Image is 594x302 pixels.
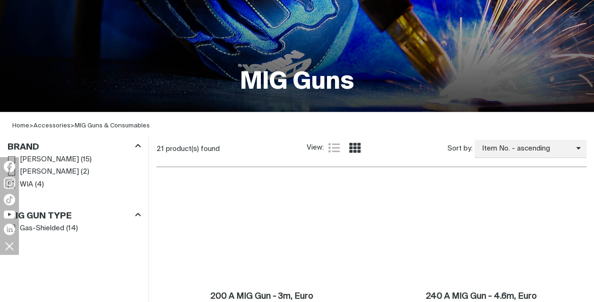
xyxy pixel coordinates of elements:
ul: Brand [8,153,140,191]
span: product(s) found [166,145,220,152]
h2: 240 A MIG Gun - 4.6m, Euro [426,292,537,301]
a: List view [328,142,340,153]
a: Home [12,123,29,129]
h2: 200 A MIG Gun - 3m, Euro [210,292,313,301]
img: TikTok [4,194,15,205]
a: [PERSON_NAME] [8,153,79,166]
ul: MIG Gun Type [8,222,140,235]
img: hide socials [1,238,17,254]
span: Item No. - ascending [474,143,576,154]
a: WIA [8,178,33,191]
a: Gas-Shielded [8,222,64,235]
div: Brand [8,140,141,153]
span: [PERSON_NAME] [20,167,79,177]
span: > [34,123,75,129]
img: YouTube [4,210,15,218]
a: Accessories [34,123,70,129]
span: > [29,123,34,129]
div: 21 [156,144,307,154]
a: 200 A MIG Gun - 3m, Euro [210,291,313,302]
img: Instagram [4,177,15,189]
span: [PERSON_NAME] [20,154,79,165]
img: LinkedIn [4,224,15,235]
section: Product list controls [156,137,586,161]
span: Gas-Shielded [20,223,64,234]
h3: Brand [8,142,39,153]
span: ( 14 ) [66,223,78,234]
div: MIG Gun Type [8,209,141,222]
h1: MIG Guns [240,67,354,98]
span: ( 15 ) [81,154,92,165]
h3: MIG Gun Type [8,211,72,222]
span: View: [307,143,324,153]
aside: Filters [8,137,141,235]
a: MIG Guns & Consumables [75,123,150,129]
span: ( 4 ) [35,179,44,190]
span: Sort by: [447,143,472,154]
a: [PERSON_NAME] [8,166,79,178]
span: WIA [20,179,33,190]
img: Facebook [4,161,15,172]
span: ( 2 ) [81,167,89,177]
a: 240 A MIG Gun - 4.6m, Euro [426,291,537,302]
